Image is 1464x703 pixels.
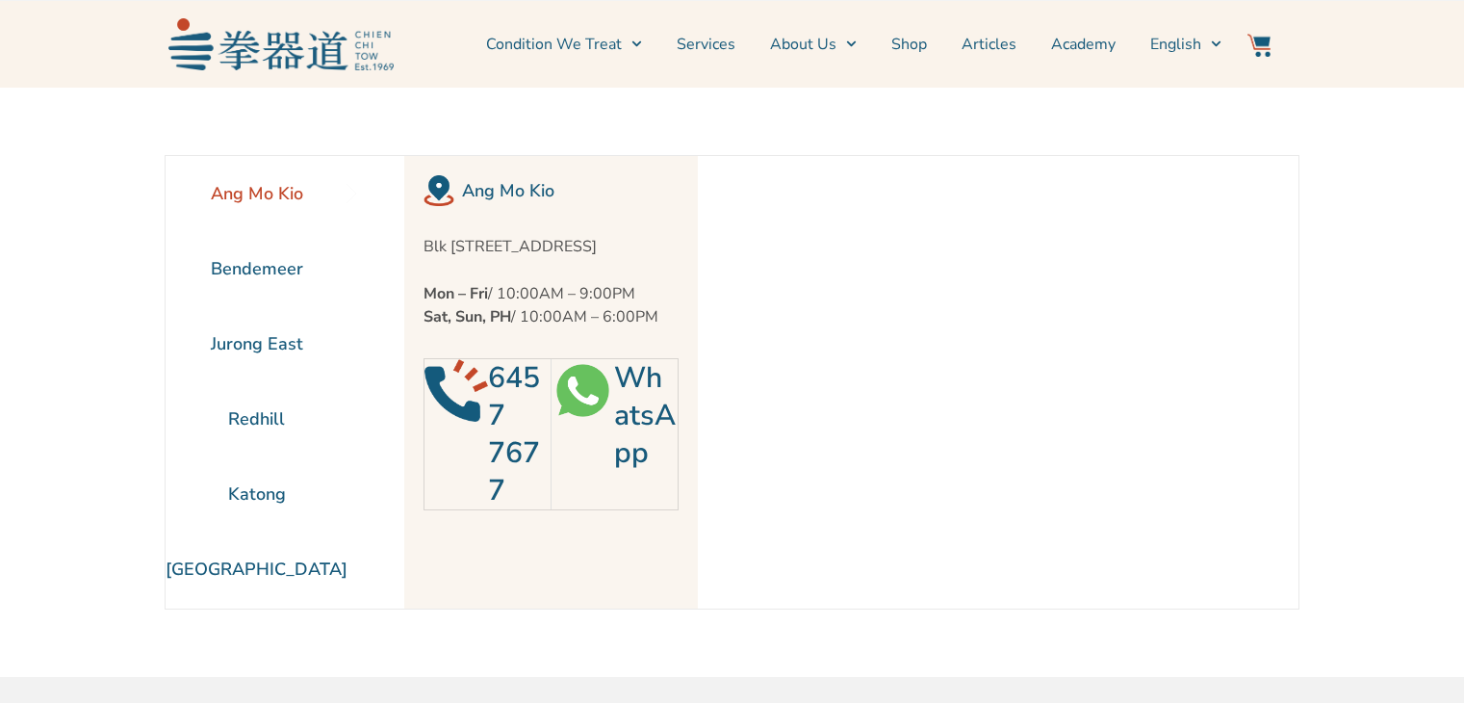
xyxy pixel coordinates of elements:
[962,20,1016,68] a: Articles
[424,235,679,258] p: Blk [STREET_ADDRESS]
[488,358,540,510] a: 6457 7677
[486,20,642,68] a: Condition We Treat
[891,20,927,68] a: Shop
[770,20,857,68] a: About Us
[614,358,676,473] a: WhatsApp
[1150,33,1201,56] span: English
[424,306,511,327] strong: Sat, Sun, PH
[1150,20,1221,68] a: English
[698,156,1243,609] iframe: Chien Chi Tow Healthcare Ang Mo Kio
[403,20,1221,68] nav: Menu
[1247,34,1271,57] img: Website Icon-03
[677,20,735,68] a: Services
[424,282,679,328] p: / 10:00AM – 9:00PM / 10:00AM – 6:00PM
[462,177,679,204] h2: Ang Mo Kio
[424,283,488,304] strong: Mon – Fri
[1051,20,1116,68] a: Academy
